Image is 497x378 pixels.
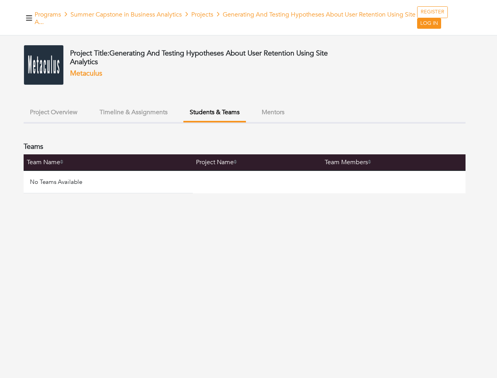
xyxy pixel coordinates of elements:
[24,143,43,151] h4: Teams
[183,104,246,122] button: Students & Teams
[35,10,416,26] span: Generating And Testing Hypotheses About User Retention Using Site A...
[70,69,102,78] a: Metaculus
[196,158,237,167] a: Project Name
[417,18,441,29] a: LOG IN
[24,45,64,85] img: download-1.png
[93,104,174,121] button: Timeline & Assignments
[35,10,61,19] a: Programs
[24,170,193,193] td: No Teams Available
[70,10,182,19] a: Summer Capstone in Business Analytics
[27,158,63,167] a: Team Name
[417,6,448,18] a: REGISTER
[24,104,84,121] button: Project Overview
[255,104,291,121] button: Mentors
[70,48,328,67] span: Generating And Testing Hypotheses About User Retention Using Site Analytics
[191,10,213,19] a: Projects
[70,49,333,66] h4: Project Title:
[325,158,371,167] a: Team Members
